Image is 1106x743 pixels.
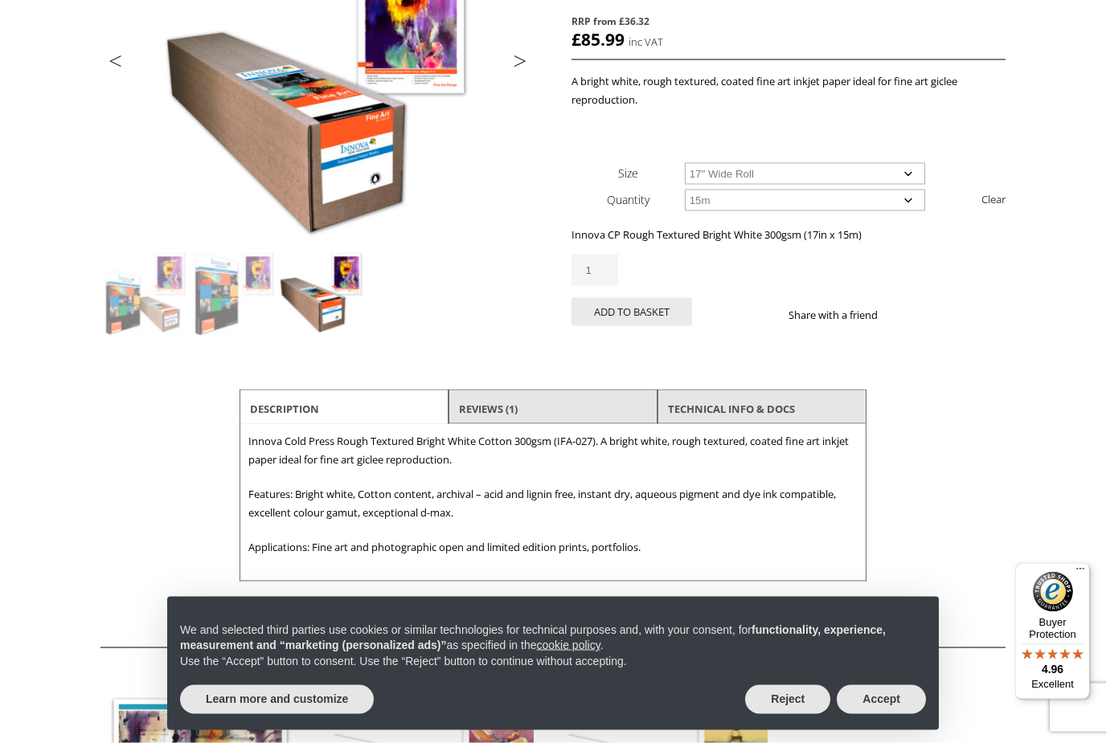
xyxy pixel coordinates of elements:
[936,308,948,321] img: email sharing button
[668,394,795,423] a: TECHNICAL INFO & DOCS
[745,685,830,714] button: Reject
[1042,663,1063,676] span: 4.96
[1015,616,1090,640] p: Buyer Protection
[571,298,692,326] button: Add to basket
[571,28,581,51] span: £
[278,250,365,337] img: Innova CP Rough Textured Bright White Cotton 300gsm (IFA-027) - Image 3
[571,72,1006,109] p: A bright white, rough textured, coated fine art inkjet paper ideal for fine art giclee reproduction.
[607,192,649,207] label: Quantity
[459,394,518,423] a: Reviews (1)
[154,584,952,743] div: Notice
[789,306,897,325] p: Share with a friend
[248,538,858,557] p: Applications: Fine art and photographic open and limited edition prints, portfolios.
[1015,563,1090,700] button: Trusted Shops TrustmarkBuyer Protection4.96Excellent
[897,308,910,321] img: facebook sharing button
[571,12,1006,31] span: RRP from £36.32
[180,623,886,652] strong: functionality, experience, measurement and “marketing (personalized ads)”
[180,654,926,670] p: Use the “Accept” button to consent. Use the “Reject” button to continue without accepting.
[916,308,929,321] img: twitter sharing button
[1015,678,1090,691] p: Excellent
[571,28,625,51] bdi: 85.99
[180,623,926,654] p: We and selected third parties use cookies or similar technologies for technical purposes and, wit...
[190,250,276,337] img: Innova CP Rough Textured Bright White Cotton 300gsm (IFA-027) - Image 2
[618,165,638,181] label: Size
[248,432,858,469] p: Innova Cold Press Rough Textured Bright White Cotton 300gsm (IFA-027). A bright white, rough text...
[1033,572,1073,612] img: Trusted Shops Trustmark
[571,255,618,286] input: Product quantity
[571,226,1006,244] p: Innova CP Rough Textured Bright White 300gsm (17in x 15m)
[180,685,374,714] button: Learn more and customize
[837,685,926,714] button: Accept
[100,622,1006,648] h2: Related products
[1071,563,1090,582] button: Menu
[250,394,319,423] a: Description
[248,485,858,522] p: Features: Bright white, Cotton content, archival – acid and lignin free, instant dry, aqueous pig...
[537,639,600,651] a: cookie policy
[981,186,1006,212] a: Clear options
[101,250,188,337] img: Innova CP Rough Textured Bright White Cotton 300gsm (IFA-027)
